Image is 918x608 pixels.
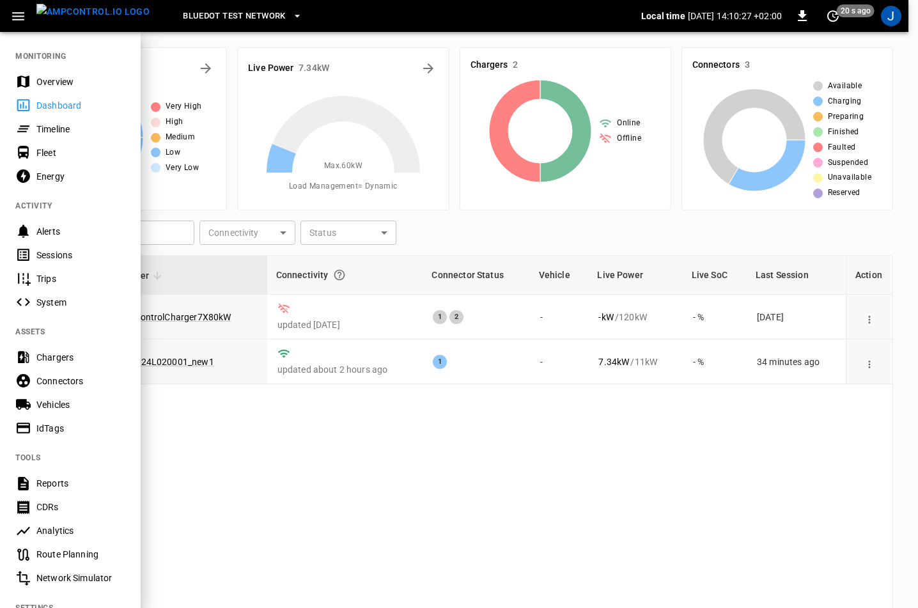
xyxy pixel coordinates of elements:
div: Dashboard [36,99,125,112]
p: [DATE] 14:10:27 +02:00 [688,10,782,22]
span: 20 s ago [837,4,875,17]
div: Connectors [36,375,125,387]
div: Energy [36,170,125,183]
div: Network Simulator [36,572,125,584]
div: Vehicles [36,398,125,411]
button: set refresh interval [823,6,843,26]
div: Analytics [36,524,125,537]
div: Reports [36,477,125,490]
span: Bluedot Test Network [183,9,285,24]
div: IdTags [36,422,125,435]
div: Fleet [36,146,125,159]
div: Timeline [36,123,125,136]
div: profile-icon [881,6,901,26]
div: System [36,296,125,309]
div: Route Planning [36,548,125,561]
img: ampcontrol.io logo [36,4,150,20]
div: Sessions [36,249,125,261]
div: Trips [36,272,125,285]
div: CDRs [36,501,125,513]
div: Alerts [36,225,125,238]
div: Overview [36,75,125,88]
p: Local time [641,10,685,22]
div: Chargers [36,351,125,364]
